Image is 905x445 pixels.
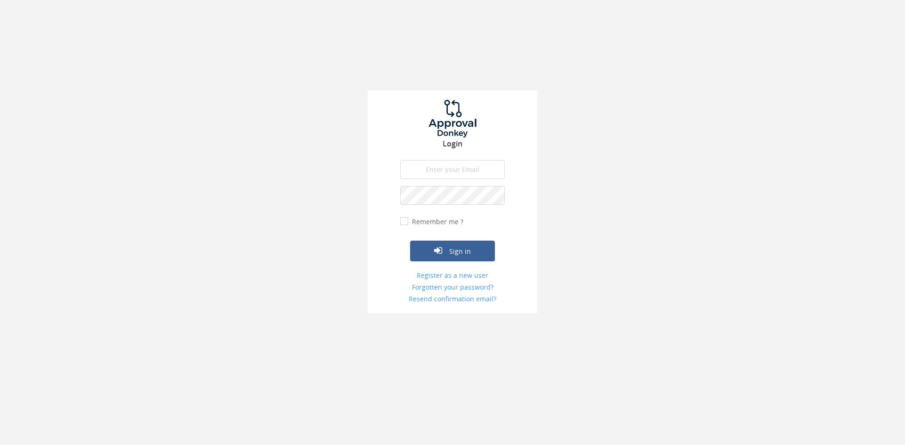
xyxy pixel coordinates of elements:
[410,241,495,261] button: Sign in
[400,271,505,280] a: Register as a new user
[417,100,488,138] img: logo.png
[400,160,505,179] input: Enter your Email
[400,294,505,304] a: Resend confirmation email?
[400,283,505,292] a: Forgotten your password?
[368,140,537,148] h3: Login
[410,217,463,227] label: Remember me ?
